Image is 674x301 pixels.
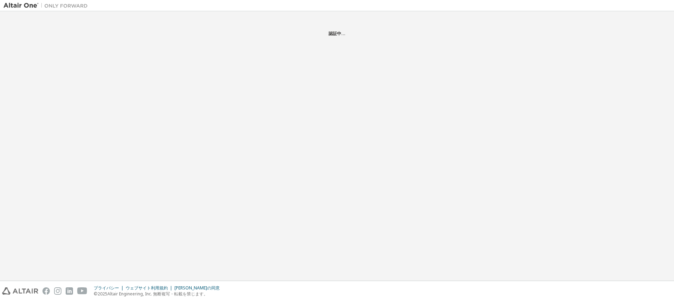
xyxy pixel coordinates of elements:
img: youtube.svg [77,287,87,295]
font: © [94,291,98,297]
font: Altair Engineering, Inc. 無断複写・転載を禁じます。 [107,291,208,297]
font: 2025 [98,291,107,297]
font: プライバシー [94,285,119,291]
font: 認証中... [329,30,345,36]
img: facebook.svg [42,287,50,295]
img: altair_logo.svg [2,287,38,295]
img: アルタイルワン [4,2,91,9]
img: instagram.svg [54,287,61,295]
img: linkedin.svg [66,287,73,295]
font: [PERSON_NAME]の同意 [174,285,220,291]
font: ウェブサイト利用規約 [126,285,168,291]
